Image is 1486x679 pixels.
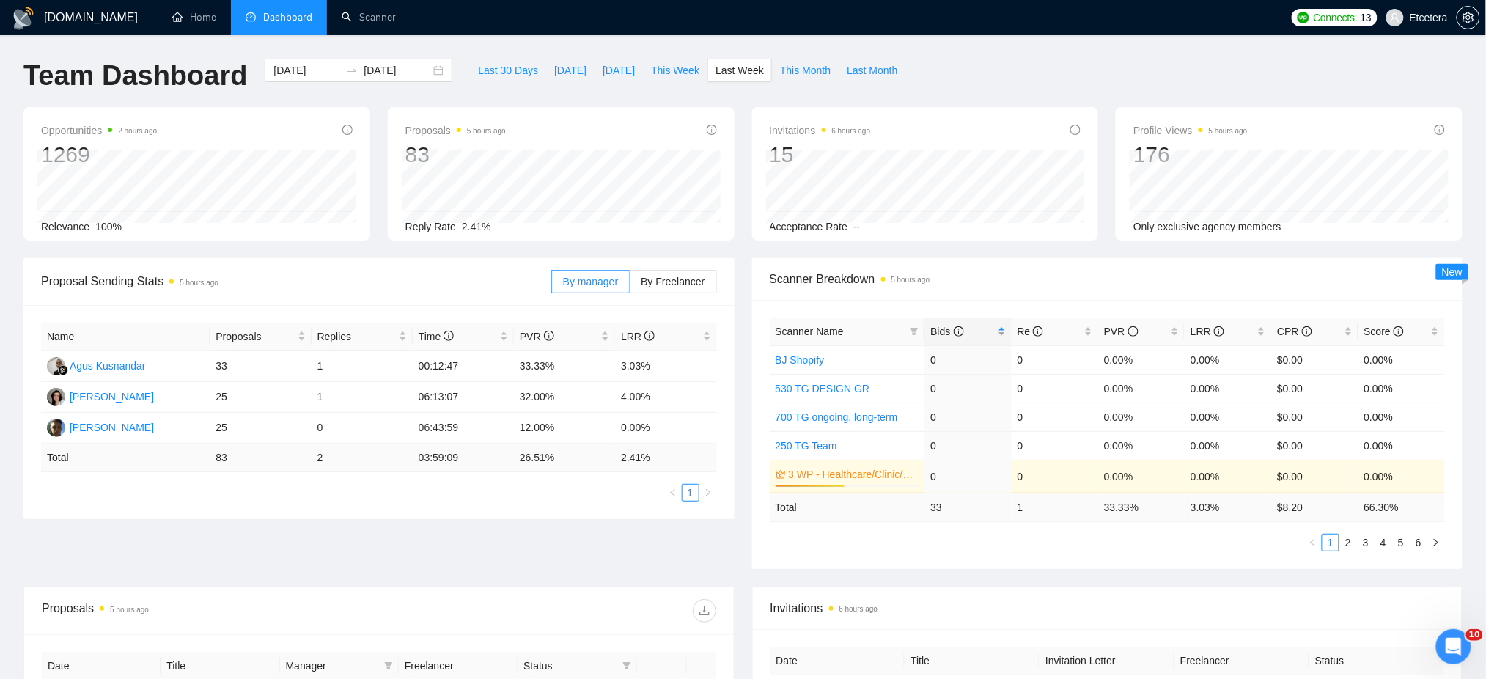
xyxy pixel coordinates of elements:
[1133,221,1281,232] span: Only exclusive agency members
[615,351,716,382] td: 3.03%
[58,365,68,375] img: gigradar-bm.png
[546,59,595,82] button: [DATE]
[699,484,717,502] li: Next Page
[621,331,655,342] span: LRR
[1304,534,1322,551] li: Previous Page
[210,413,311,444] td: 25
[1104,326,1139,337] span: PVR
[1427,534,1445,551] button: right
[1304,534,1322,551] button: left
[41,272,551,290] span: Proposal Sending Stats
[317,329,396,345] span: Replies
[1214,326,1224,337] span: info-circle
[312,413,413,444] td: 0
[41,221,89,232] span: Relevance
[1358,535,1374,551] a: 3
[669,488,677,497] span: left
[1271,493,1358,521] td: $ 8.20
[770,647,905,675] th: Date
[41,444,210,472] td: Total
[1390,12,1400,23] span: user
[707,59,772,82] button: Last Week
[776,469,786,480] span: crown
[924,493,1011,521] td: 33
[1012,460,1098,493] td: 0
[41,122,157,139] span: Opportunities
[563,276,618,287] span: By manager
[615,413,716,444] td: 0.00%
[1309,647,1444,675] th: Status
[603,62,635,78] span: [DATE]
[110,606,149,614] time: 5 hours ago
[1375,534,1392,551] li: 4
[907,320,922,342] span: filter
[467,127,506,135] time: 5 hours ago
[682,484,699,502] li: 1
[1271,460,1358,493] td: $0.00
[216,329,294,345] span: Proposals
[172,11,216,23] a: homeHome
[42,599,379,623] div: Proposals
[664,484,682,502] li: Previous Page
[514,413,615,444] td: 12.00%
[210,323,311,351] th: Proposals
[41,141,157,169] div: 1269
[1098,493,1185,521] td: 33.33 %
[1322,534,1339,551] li: 1
[364,62,430,78] input: End date
[1277,326,1312,337] span: CPR
[1128,326,1139,337] span: info-circle
[1358,374,1445,403] td: 0.00%
[1018,326,1044,337] span: Re
[924,345,1011,374] td: 0
[118,127,157,135] time: 2 hours ago
[1393,535,1409,551] a: 5
[1271,403,1358,431] td: $0.00
[514,351,615,382] td: 33.33%
[47,421,154,433] a: AP[PERSON_NAME]
[413,413,514,444] td: 06:43:59
[839,605,878,613] time: 6 hours ago
[554,62,586,78] span: [DATE]
[1435,125,1445,135] span: info-circle
[41,323,210,351] th: Name
[716,62,764,78] span: Last Week
[346,65,358,76] span: to
[595,59,643,82] button: [DATE]
[444,331,454,341] span: info-circle
[47,388,65,406] img: TT
[246,12,256,22] span: dashboard
[1070,125,1081,135] span: info-circle
[346,65,358,76] span: swap-right
[644,331,655,341] span: info-circle
[789,466,916,482] a: 3 WP - Healthcare/Clinic/Wellness/Beauty (Dima N)
[1314,10,1358,26] span: Connects:
[770,141,871,169] div: 15
[905,647,1040,675] th: Title
[1357,534,1375,551] li: 3
[776,411,898,423] a: 700 TG ongoing, long-term
[776,354,825,366] a: BJ Shopify
[342,11,396,23] a: searchScanner
[619,655,634,677] span: filter
[263,11,312,23] span: Dashboard
[1191,326,1224,337] span: LRR
[1323,535,1339,551] a: 1
[1457,12,1480,23] a: setting
[1339,534,1357,551] li: 2
[381,655,396,677] span: filter
[1410,534,1427,551] li: 6
[312,382,413,413] td: 1
[180,279,218,287] time: 5 hours ago
[1361,10,1372,26] span: 13
[693,599,716,623] button: download
[776,326,844,337] span: Scanner Name
[1436,629,1471,664] iframe: Intercom live chat
[770,122,871,139] span: Invitations
[770,599,1445,617] span: Invitations
[462,221,491,232] span: 2.41%
[1185,345,1271,374] td: 0.00%
[405,122,506,139] span: Proposals
[405,221,456,232] span: Reply Rate
[1012,431,1098,460] td: 0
